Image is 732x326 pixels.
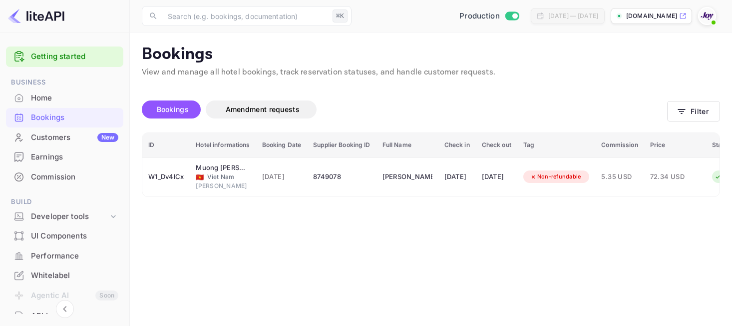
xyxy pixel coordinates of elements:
div: Home [6,88,123,108]
button: Filter [667,101,720,121]
div: [DATE] — [DATE] [548,11,598,20]
a: Earnings [6,147,123,166]
a: Whitelabel [6,266,123,284]
p: View and manage all hotel bookings, track reservation statuses, and handle customer requests. [142,66,720,78]
th: Check in [438,133,476,157]
div: Whitelabel [6,266,123,285]
div: Developer tools [31,211,108,222]
div: ⌘K [333,9,348,22]
div: Chris Tsevis [382,169,432,185]
th: Price [644,133,706,157]
th: Commission [595,133,644,157]
div: Bookings [6,108,123,127]
span: [DATE] [262,171,302,182]
th: ID [142,133,190,157]
th: Booking Date [256,133,308,157]
div: Performance [6,246,123,266]
span: 5.35 USD [601,171,638,182]
img: LiteAPI logo [8,8,64,24]
a: CustomersNew [6,128,123,146]
div: [PERSON_NAME] [196,181,250,190]
span: Production [459,10,500,22]
div: W1_Dv4lCx [148,169,184,185]
a: Home [6,88,123,107]
a: Getting started [31,51,118,62]
div: [DATE] [444,169,470,185]
a: Performance [6,246,123,265]
span: Business [6,77,123,88]
th: Tag [517,133,596,157]
p: Bookings [142,44,720,64]
div: UI Components [6,226,123,246]
div: 8749078 [313,169,370,185]
div: Getting started [6,46,123,67]
button: Collapse navigation [56,300,74,318]
div: [DATE] [482,169,511,185]
div: Developer tools [6,208,123,225]
a: Commission [6,167,123,186]
div: Performance [31,250,118,262]
div: Earnings [31,151,118,163]
div: Whitelabel [31,270,118,281]
span: 72.34 USD [650,171,700,182]
th: Hotel informations [190,133,256,157]
div: Bookings [31,112,118,123]
div: API Logs [31,310,118,322]
span: Build [6,196,123,207]
div: New [97,133,118,142]
a: Bookings [6,108,123,126]
span: Viet Nam [196,174,204,180]
div: Customers [31,132,118,143]
span: Amendment requests [226,105,300,113]
th: Supplier Booking ID [307,133,376,157]
span: Bookings [157,105,189,113]
th: Full Name [376,133,438,157]
a: API Logs [6,306,123,325]
div: Switch to Sandbox mode [455,10,523,22]
div: Muong Thanh Vinh Hotel [196,163,246,173]
th: Check out [476,133,517,157]
div: CustomersNew [6,128,123,147]
input: Search (e.g. bookings, documentation) [162,6,329,26]
div: Commission [6,167,123,187]
p: [DOMAIN_NAME] [626,11,677,20]
div: Home [31,92,118,104]
div: account-settings tabs [142,100,667,118]
div: Earnings [6,147,123,167]
div: UI Components [31,230,118,242]
img: With Joy [699,8,715,24]
div: Non-refundable [523,170,588,183]
a: UI Components [6,226,123,245]
div: Viet Nam [196,172,250,181]
div: Commission [31,171,118,183]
